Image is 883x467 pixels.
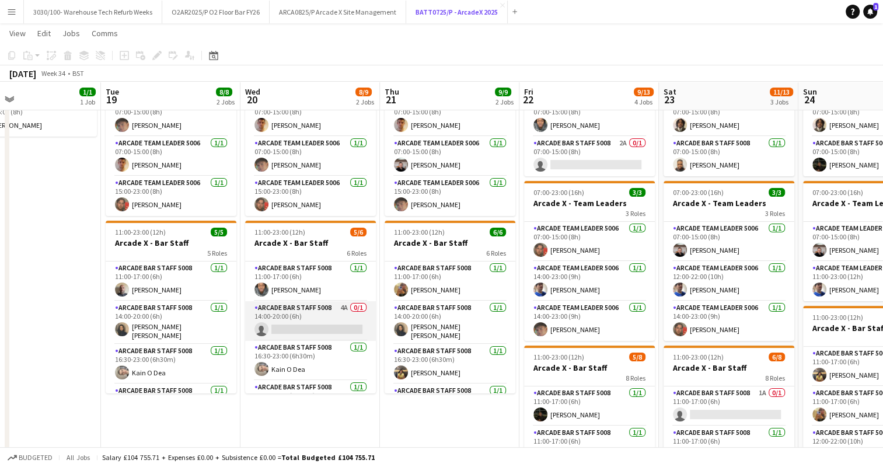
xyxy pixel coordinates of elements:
span: 11:00-23:00 (12h) [254,228,305,236]
span: 6 Roles [486,249,506,257]
app-job-card: 07:00-23:00 (16h)3/3Arcade X - Team Leaders3 RolesArcade Team Leader 50061/107:00-15:00 (8h)[PERS... [245,56,376,216]
app-card-role: Arcade Bar Staff 50081/116:30-23:00 (6h30m) [245,381,376,420]
div: [DATE] [9,68,36,79]
app-card-role: Arcade Team Leader 50061/107:00-15:00 (8h)[PERSON_NAME] [245,137,376,176]
div: 2 Jobs [356,97,374,106]
app-card-role: Arcade Bar Staff 50081/114:00-20:00 (6h)[PERSON_NAME] [PERSON_NAME] [385,301,515,344]
app-card-role: Arcade Team Leader 50061/107:00-15:00 (8h)[PERSON_NAME] [385,97,515,137]
div: 07:00-23:00 (16h)3/3Arcade X - Team Leaders3 RolesArcade Team Leader 50061/107:00-15:00 (8h)[PERS... [385,56,515,216]
app-job-card: 11:00-23:00 (12h)6/6Arcade X - Bar Staff6 RolesArcade Bar Staff 50081/111:00-17:00 (6h)[PERSON_NA... [385,221,515,393]
div: 11:00-23:00 (12h)5/5Arcade X - Bar Staff5 RolesArcade Bar Staff 50081/111:00-17:00 (6h)[PERSON_NA... [106,221,236,393]
span: 07:00-23:00 (16h) [673,188,724,197]
span: Thu [385,86,399,97]
span: Budgeted [19,454,53,462]
app-card-role: Arcade Team Leader 50061/107:00-15:00 (8h)[PERSON_NAME] [664,222,794,262]
app-card-role: Arcade Bar Staff 50081/111:00-17:00 (6h)[PERSON_NAME] [106,262,236,301]
span: 22 [522,93,533,106]
app-card-role: Arcade Bar Staff 50081/1 [385,384,515,424]
a: View [5,26,30,41]
app-job-card: 07:00-15:00 (8h)2/2Arcade X - Bar Backs2 RolesArcade Bar Staff 50081/107:00-15:00 (8h)[PERSON_NAM... [664,56,794,176]
span: 3/3 [769,188,785,197]
span: 11:00-23:00 (12h) [394,228,445,236]
span: 5 Roles [207,249,227,257]
span: 6 Roles [347,249,367,257]
h3: Arcade X - Bar Staff [245,238,376,248]
span: Sun [803,86,817,97]
span: 3 Roles [626,209,645,218]
span: 5/8 [629,353,645,361]
span: 9/9 [495,88,511,96]
span: 8/8 [216,88,232,96]
app-card-role: Arcade Bar Staff 50081/111:00-17:00 (6h)[PERSON_NAME] [524,386,655,426]
div: 2 Jobs [495,97,514,106]
h3: Arcade X - Bar Staff [664,363,794,373]
app-card-role: Arcade Bar Staff 50081/116:30-23:00 (6h30m)Kain O Dea [245,341,376,381]
span: All jobs [64,453,92,462]
app-card-role: Arcade Team Leader 50061/115:00-23:00 (8h)[PERSON_NAME] [385,176,515,216]
button: Budgeted [6,451,54,464]
app-job-card: 07:00-23:00 (16h)3/3Arcade X - Team Leaders3 RolesArcade Team Leader 50061/107:00-15:00 (8h)[PERS... [106,56,236,216]
app-job-card: 07:00-23:00 (16h)3/3Arcade X - Team Leaders3 RolesArcade Team Leader 50061/107:00-15:00 (8h)[PERS... [664,181,794,341]
span: 8/9 [355,88,372,96]
app-card-role: Arcade Team Leader 50061/112:00-22:00 (10h)[PERSON_NAME] [664,262,794,301]
span: 21 [383,93,399,106]
div: Salary £104 755.71 + Expenses £0.00 + Subsistence £0.00 = [102,453,375,462]
app-card-role: Arcade Team Leader 50061/115:00-23:00 (8h)[PERSON_NAME] [106,176,236,216]
span: Tue [106,86,119,97]
h3: Arcade X - Bar Staff [524,363,655,373]
span: Wed [245,86,260,97]
app-card-role: Arcade Bar Staff 50081/111:00-17:00 (6h)[PERSON_NAME] [245,262,376,301]
app-card-role: Arcade Team Leader 50061/107:00-15:00 (8h)[PERSON_NAME] [245,97,376,137]
app-card-role: Arcade Bar Staff 50081/116:30-23:00 (6h30m)[PERSON_NAME] [385,344,515,384]
div: 4 Jobs [634,97,653,106]
a: 1 [863,5,877,19]
div: BST [72,69,84,78]
span: Week 34 [39,69,68,78]
app-card-role: Arcade Bar Staff 50081/111:00-17:00 (6h)[PERSON_NAME] [664,426,794,466]
app-card-role: Arcade Team Leader 50061/107:00-15:00 (8h)[PERSON_NAME] [524,222,655,262]
span: 6/6 [490,228,506,236]
app-card-role: Arcade Team Leader 50061/114:00-23:00 (9h)[PERSON_NAME] [524,301,655,341]
span: 6/8 [769,353,785,361]
app-card-role: Arcade Team Leader 50061/115:00-23:00 (8h)[PERSON_NAME] [245,176,376,216]
button: 3030/100- Warehouse Tech Refurb Weeks [24,1,162,23]
app-card-role: Arcade Bar Staff 50081/1 [106,384,236,424]
span: 11:00-23:00 (12h) [673,353,724,361]
span: 07:00-23:00 (16h) [533,188,584,197]
button: BATT0725/P - ArcadeX 2025 [406,1,508,23]
span: 11:00-23:00 (12h) [115,228,166,236]
app-card-role: Arcade Bar Staff 50082A0/107:00-15:00 (8h) [524,137,655,176]
app-job-card: 07:00-23:00 (16h)3/3Arcade X - Team Leaders3 RolesArcade Team Leader 50061/107:00-15:00 (8h)[PERS... [524,181,655,341]
span: 3 Roles [765,209,785,218]
span: 1 [873,3,878,11]
span: 20 [243,93,260,106]
span: 23 [662,93,676,106]
h3: Arcade X - Bar Staff [385,238,515,248]
h3: Arcade X - Team Leaders [524,198,655,208]
app-card-role: Arcade Bar Staff 50081/111:00-17:00 (6h)[PERSON_NAME] [385,262,515,301]
button: O2AR2025/P O2 Floor Bar FY26 [162,1,270,23]
app-card-role: Arcade Bar Staff 50081/107:00-15:00 (8h)[PERSON_NAME] [664,137,794,176]
app-card-role: Arcade Bar Staff 50081/107:00-15:00 (8h)[PERSON_NAME] [664,97,794,137]
app-card-role: Arcade Team Leader 50061/107:00-15:00 (8h)[PERSON_NAME] [106,137,236,176]
app-job-card: 11:00-23:00 (12h)5/6Arcade X - Bar Staff6 RolesArcade Bar Staff 50081/111:00-17:00 (6h)[PERSON_NA... [245,221,376,393]
div: 1 Job [80,97,95,106]
span: 11:00-23:00 (12h) [533,353,584,361]
span: 9/13 [634,88,654,96]
app-card-role: Arcade Bar Staff 50084A0/114:00-20:00 (6h) [245,301,376,341]
span: View [9,28,26,39]
span: Total Budgeted £104 755.71 [281,453,375,462]
span: Edit [37,28,51,39]
app-job-card: 07:00-15:00 (8h)1/2Arcade X - Bar Backs2 RolesArcade Bar Staff 50081/107:00-15:00 (8h)[PERSON_NAM... [524,56,655,176]
a: Edit [33,26,55,41]
h3: Arcade X - Bar Staff [106,238,236,248]
div: 2 Jobs [217,97,235,106]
